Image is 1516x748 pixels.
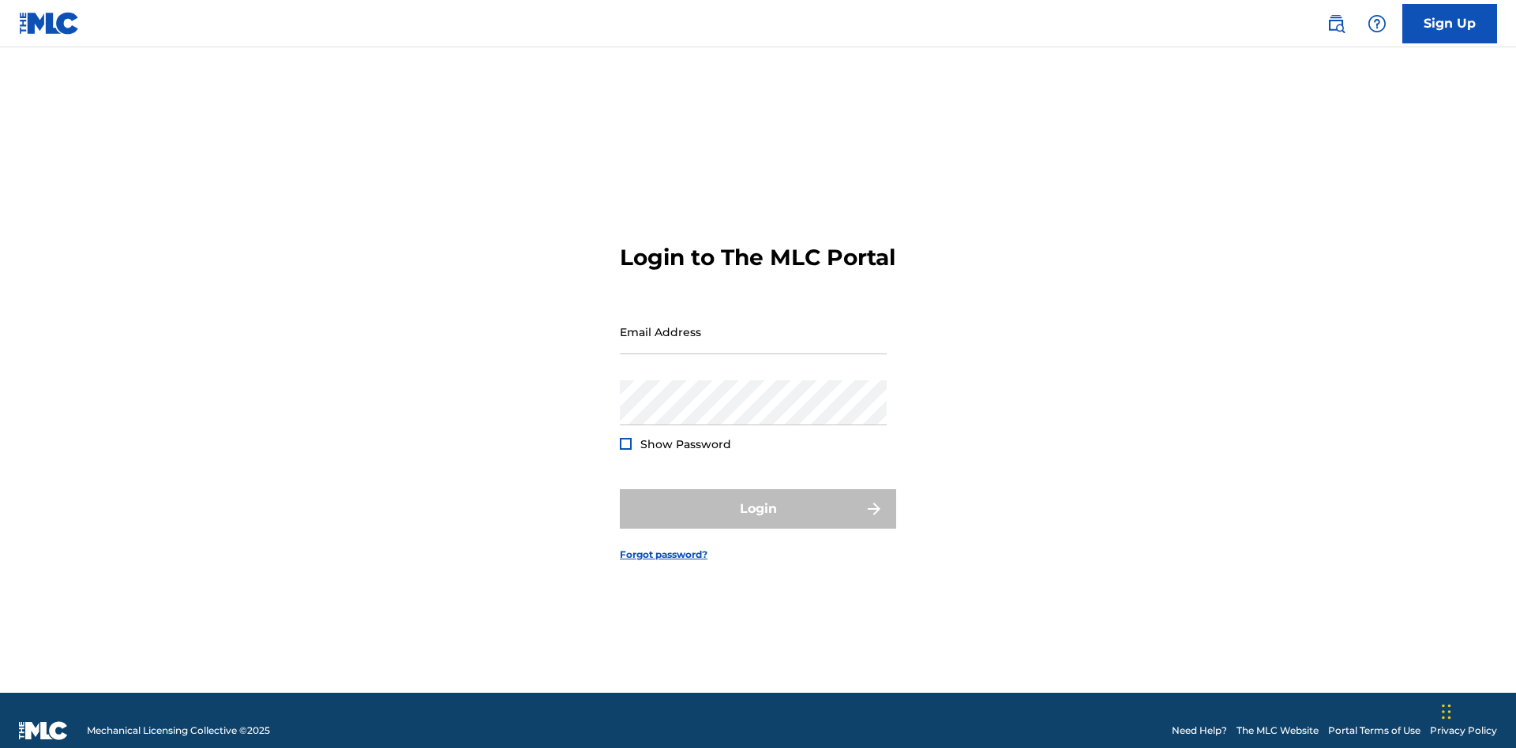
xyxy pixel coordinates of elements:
[1368,14,1387,33] img: help
[620,244,895,271] h3: Login to The MLC Portal
[1236,724,1319,738] a: The MLC Website
[1437,672,1516,748] iframe: Chat Widget
[19,721,68,740] img: logo
[87,724,270,738] span: Mechanical Licensing Collective © 2025
[1442,688,1451,735] div: Drag
[640,437,731,451] span: Show Password
[1361,8,1393,39] div: Help
[19,12,80,35] img: MLC Logo
[1328,724,1420,738] a: Portal Terms of Use
[1326,14,1345,33] img: search
[1172,724,1227,738] a: Need Help?
[1320,8,1352,39] a: Public Search
[620,548,707,562] a: Forgot password?
[1402,4,1497,43] a: Sign Up
[1430,724,1497,738] a: Privacy Policy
